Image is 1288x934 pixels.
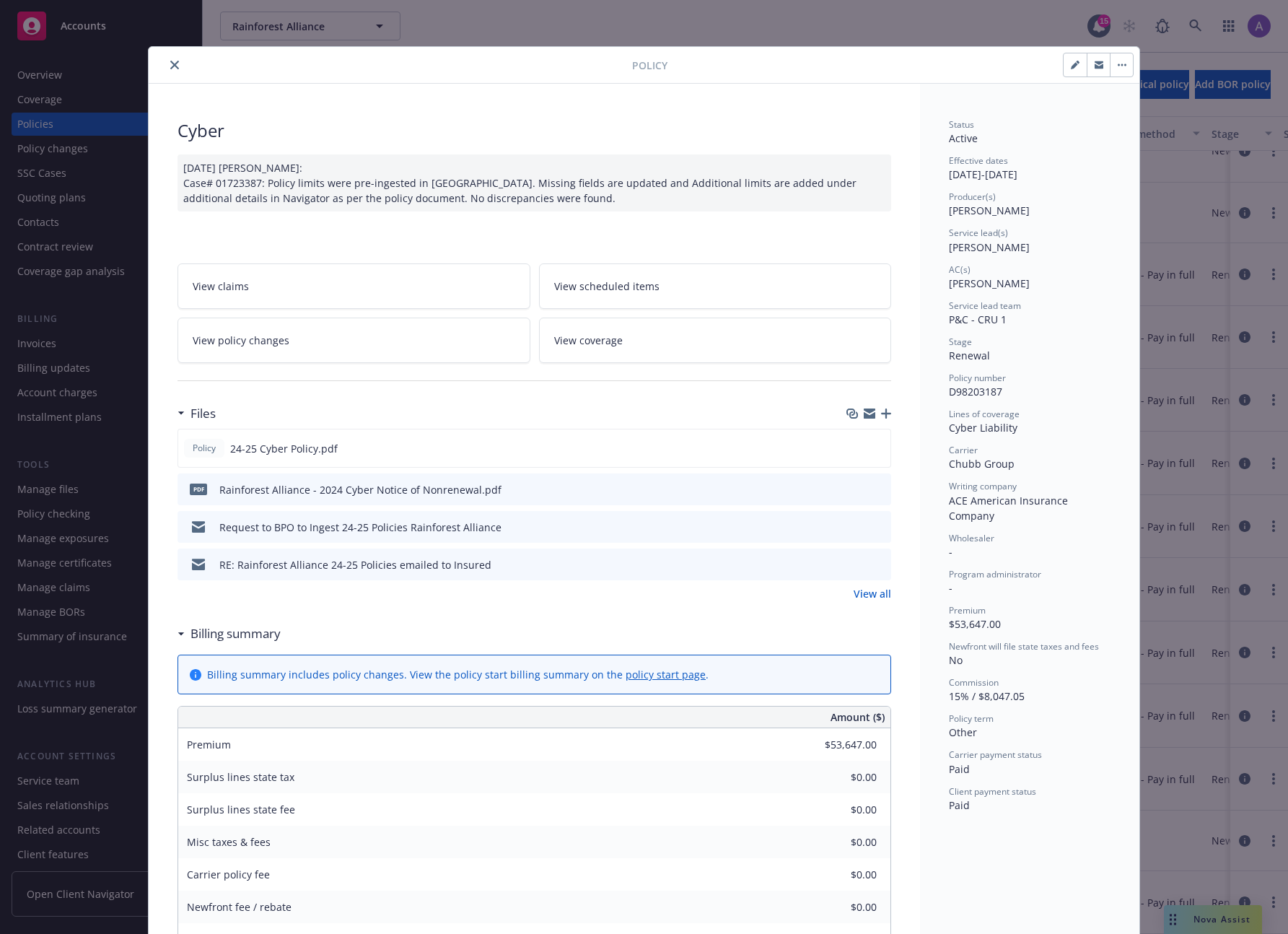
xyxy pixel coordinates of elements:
span: Paid [949,762,970,776]
input: 0.00 [792,734,885,756]
span: Carrier payment status [949,748,1042,761]
a: View scheduled items [539,263,892,309]
span: View policy changes [193,333,289,348]
div: Cyber [178,118,891,143]
span: Amount ($) [831,710,885,725]
div: Billing summary includes policy changes. View the policy start billing summary on the . [207,667,709,682]
span: D98203187 [949,385,1002,398]
span: - [949,545,952,559]
span: Wholesaler [949,532,994,544]
button: preview file [872,557,885,572]
span: AC(s) [949,263,971,276]
span: Misc taxes & fees [187,835,271,849]
span: Carrier policy fee [187,868,270,881]
span: Policy term [949,712,994,725]
a: View claims [178,263,530,309]
div: Rainforest Alliance - 2024 Cyber Notice of Nonrenewal.pdf [219,482,501,497]
h3: Billing summary [190,624,281,643]
span: Carrier [949,444,978,456]
span: Lines of coverage [949,408,1020,420]
input: 0.00 [792,767,885,788]
button: download file [849,482,861,497]
button: download file [849,441,860,456]
span: View coverage [554,333,623,348]
span: Renewal [949,349,990,362]
div: Files [178,404,216,423]
span: Newfront fee / rebate [187,900,292,914]
button: download file [849,520,861,535]
button: download file [849,557,861,572]
a: policy start page [626,668,706,681]
span: Chubb Group [949,457,1015,471]
span: Client payment status [949,785,1036,798]
input: 0.00 [792,832,885,853]
span: pdf [190,484,207,494]
span: View claims [193,279,249,294]
span: [PERSON_NAME] [949,204,1030,217]
span: 24-25 Cyber Policy.pdf [230,441,338,456]
span: Commission [949,676,999,689]
span: Policy number [949,372,1006,384]
div: Cyber Liability [949,420,1110,435]
span: Service lead(s) [949,227,1008,239]
span: 15% / $8,047.05 [949,689,1025,703]
h3: Files [190,404,216,423]
input: 0.00 [792,799,885,821]
span: Writing company [949,480,1017,492]
div: Billing summary [178,624,281,643]
span: Other [949,725,977,739]
span: Premium [949,604,986,616]
span: Premium [187,738,231,751]
span: ACE American Insurance Company [949,494,1071,523]
span: Program administrator [949,568,1041,580]
span: Surplus lines state fee [187,803,295,816]
a: View policy changes [178,318,530,363]
span: P&C - CRU 1 [949,313,1007,326]
button: preview file [872,482,885,497]
span: Newfront will file state taxes and fees [949,640,1099,653]
input: 0.00 [792,864,885,886]
input: 0.00 [792,896,885,918]
button: preview file [872,520,885,535]
span: Effective dates [949,154,1008,167]
span: Surplus lines state tax [187,770,294,784]
span: Producer(s) [949,191,996,203]
a: View coverage [539,318,892,363]
span: Status [949,118,974,131]
span: [PERSON_NAME] [949,240,1030,254]
span: Policy [190,442,219,455]
span: Policy [632,58,667,73]
div: [DATE] [PERSON_NAME]: Case# 01723387: Policy limits were pre-ingested in [GEOGRAPHIC_DATA]. Missi... [178,154,891,211]
span: No [949,653,963,667]
span: - [949,581,952,595]
a: View all [854,586,891,601]
div: Request to BPO to Ingest 24-25 Policies Rainforest Alliance [219,520,501,535]
button: close [166,56,183,74]
span: Stage [949,336,972,348]
span: Active [949,131,978,145]
div: [DATE] - [DATE] [949,154,1110,182]
span: Service lead team [949,300,1021,312]
span: View scheduled items [554,279,660,294]
span: $53,647.00 [949,617,1001,631]
span: [PERSON_NAME] [949,276,1030,290]
span: Paid [949,798,970,812]
button: preview file [872,441,885,456]
div: RE: Rainforest Alliance 24-25 Policies emailed to Insured [219,557,491,572]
